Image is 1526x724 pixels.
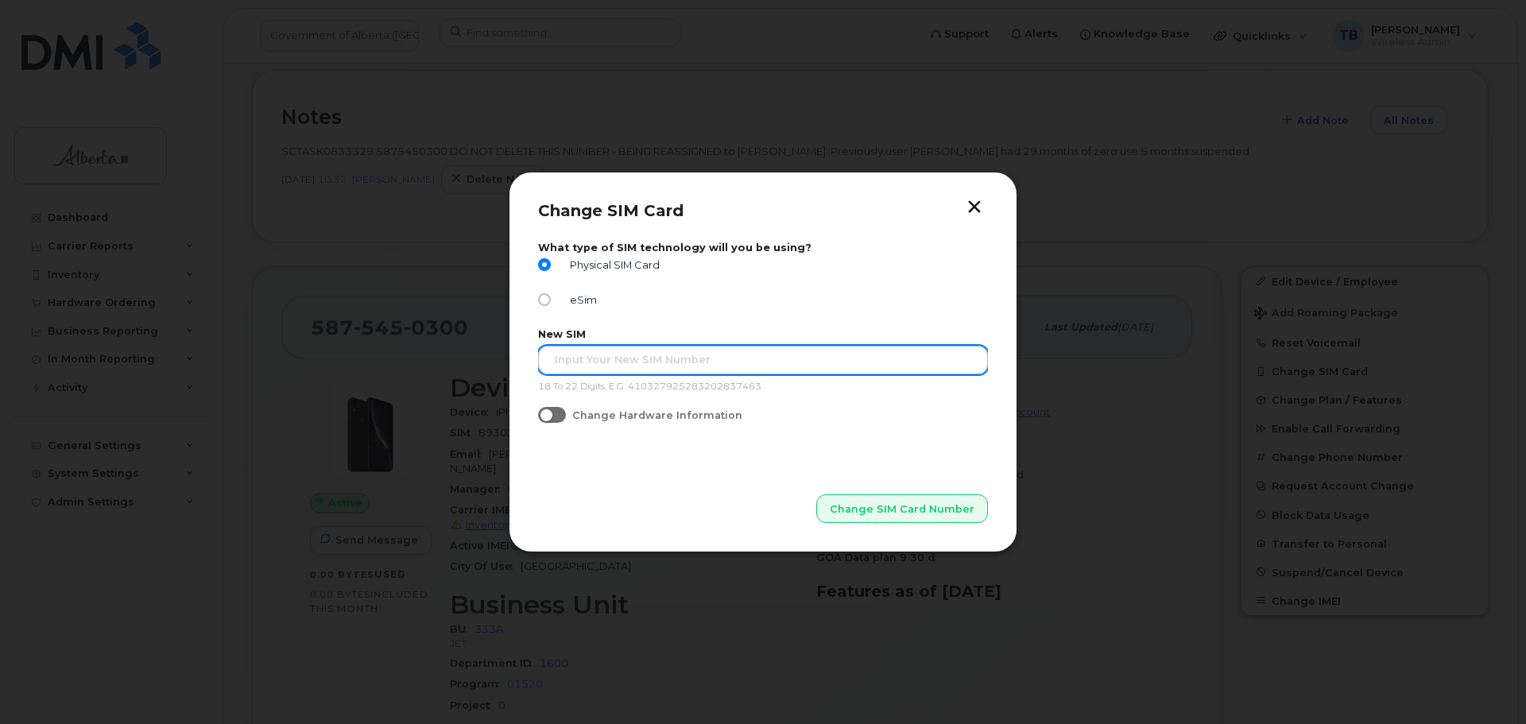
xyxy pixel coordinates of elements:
[564,259,660,271] span: Physical SIM Card
[816,494,988,523] button: Change SIM Card Number
[538,293,551,306] input: eSim
[572,409,742,421] span: Change Hardware Information
[538,381,988,393] p: 18 To 22 Digits, E.G. 410327925283202837463
[538,328,988,340] label: New SIM
[538,258,551,271] input: Physical SIM Card
[538,407,551,420] input: Change Hardware Information
[538,242,988,254] label: What type of SIM technology will you be using?
[564,294,597,306] span: eSim
[538,201,684,220] span: Change SIM Card
[830,501,974,517] span: Change SIM Card Number
[538,346,988,374] input: Input Your New SIM Number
